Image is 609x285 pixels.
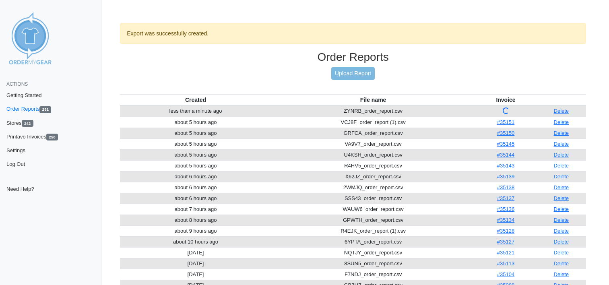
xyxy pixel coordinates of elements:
[39,106,51,113] span: 251
[554,260,569,266] a: Delete
[554,206,569,212] a: Delete
[271,117,475,128] td: VCJ8F_order_report (1).csv
[271,204,475,215] td: WAUW6_order_report.csv
[120,160,271,171] td: about 5 hours ago
[271,193,475,204] td: SSS43_order_report.csv
[497,173,514,180] a: #35139
[271,258,475,269] td: 8SUN5_order_report.csv
[120,171,271,182] td: about 6 hours ago
[554,130,569,136] a: Delete
[120,236,271,247] td: about 10 hours ago
[497,217,514,223] a: #35134
[554,250,569,256] a: Delete
[120,105,271,117] td: less than a minute ago
[120,94,271,105] th: Created
[271,182,475,193] td: 2WMJQ_order_report.csv
[120,215,271,225] td: about 8 hours ago
[271,138,475,149] td: VA9V7_order_report.csv
[120,225,271,236] td: about 9 hours ago
[22,120,33,127] span: 242
[554,141,569,147] a: Delete
[120,128,271,138] td: about 5 hours ago
[120,149,271,160] td: about 5 hours ago
[554,195,569,201] a: Delete
[497,152,514,158] a: #35144
[271,149,475,160] td: U4KSH_order_report.csv
[120,182,271,193] td: about 6 hours ago
[554,119,569,125] a: Delete
[120,117,271,128] td: about 5 hours ago
[120,23,586,44] div: Export was successfully created.
[271,105,475,117] td: ZYNRB_order_report.csv
[120,204,271,215] td: about 7 hours ago
[554,217,569,223] a: Delete
[497,184,514,190] a: #35138
[554,173,569,180] a: Delete
[120,269,271,280] td: [DATE]
[497,250,514,256] a: #35121
[271,247,475,258] td: NQTJY_order_report.csv
[497,239,514,245] a: #35127
[120,258,271,269] td: [DATE]
[554,271,569,277] a: Delete
[475,94,536,105] th: Invoice
[554,108,569,114] a: Delete
[271,269,475,280] td: F7NDJ_order_report.csv
[6,81,28,87] span: Actions
[271,215,475,225] td: GPWTH_order_report.csv
[46,134,58,140] span: 250
[554,239,569,245] a: Delete
[554,152,569,158] a: Delete
[497,141,514,147] a: #35145
[271,128,475,138] td: GRFCA_order_report.csv
[271,236,475,247] td: 6YPTA_order_report.csv
[497,163,514,169] a: #35143
[271,171,475,182] td: X62JZ_order_report.csv
[271,225,475,236] td: R4EJK_order_report (1).csv
[120,50,586,64] h3: Order Reports
[497,260,514,266] a: #35113
[271,160,475,171] td: R4HV5_order_report.csv
[497,119,514,125] a: #35151
[497,130,514,136] a: #35150
[497,228,514,234] a: #35128
[271,94,475,105] th: File name
[497,195,514,201] a: #35137
[554,184,569,190] a: Delete
[497,271,514,277] a: #35104
[120,247,271,258] td: [DATE]
[554,228,569,234] a: Delete
[120,193,271,204] td: about 6 hours ago
[120,138,271,149] td: about 5 hours ago
[497,206,514,212] a: #35136
[331,67,375,80] a: Upload Report
[554,163,569,169] a: Delete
